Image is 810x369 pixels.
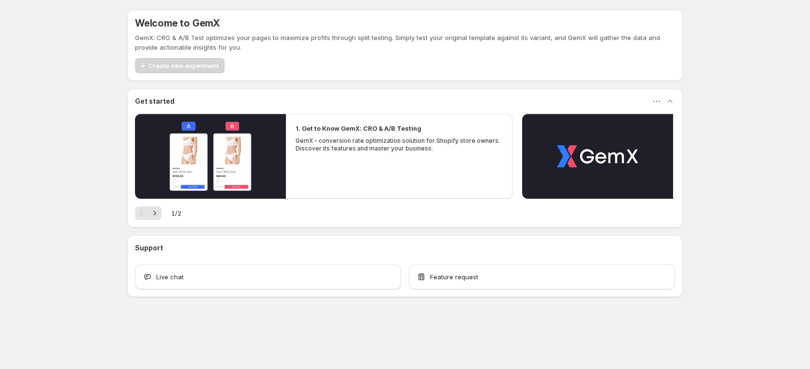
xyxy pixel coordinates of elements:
span: Feature request [430,272,478,282]
h3: Support [135,243,163,253]
p: GemX: CRO & A/B Test optimizes your pages to maximize profits through split testing. Simply test ... [135,33,675,52]
button: Next [148,206,162,220]
button: Play video [135,114,286,199]
button: Play video [522,114,673,199]
span: 1 / 2 [171,208,181,218]
p: GemX - conversion rate optimization solution for Shopify store owners. Discover its features and ... [296,137,503,152]
nav: Pagination [135,206,162,220]
h5: Welcome to GemX [135,17,220,29]
span: Live chat [156,272,184,282]
h2: 1. Get to Know GemX: CRO & A/B Testing [296,123,421,133]
h3: Get started [135,96,175,106]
